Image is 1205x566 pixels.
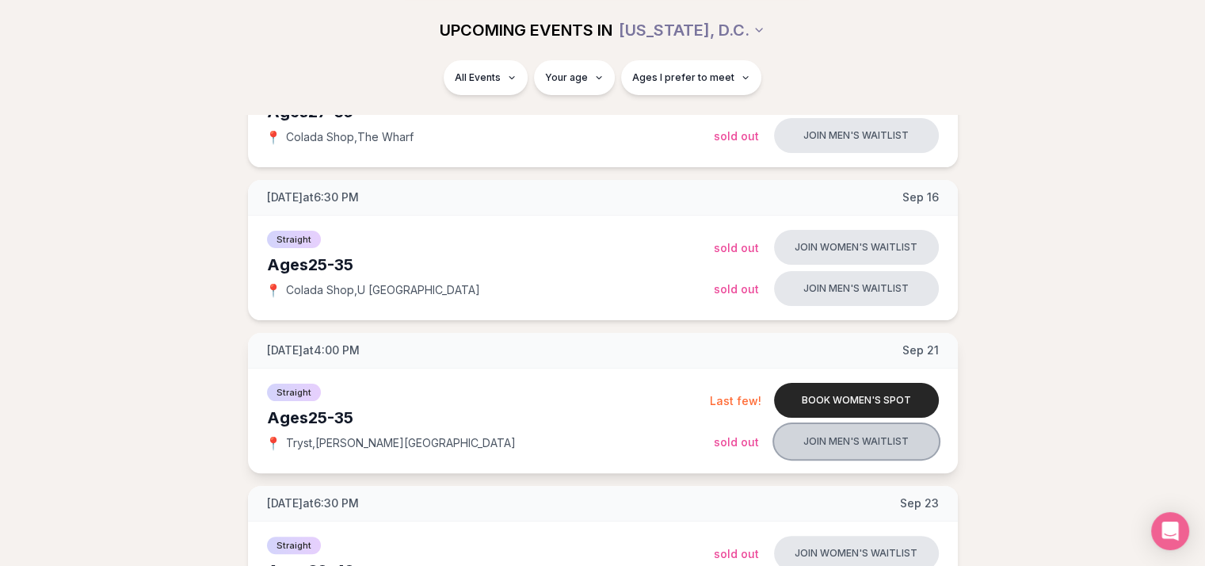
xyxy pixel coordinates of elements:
[774,383,939,418] button: Book women's spot
[267,284,280,296] span: 📍
[621,60,761,95] button: Ages I prefer to meet
[267,189,359,205] span: [DATE] at 6:30 PM
[900,495,939,511] span: Sep 23
[267,231,321,248] span: Straight
[774,271,939,306] button: Join men's waitlist
[774,230,939,265] button: Join women's waitlist
[714,241,759,254] span: Sold Out
[286,282,480,298] span: Colada Shop , U [GEOGRAPHIC_DATA]
[545,71,588,84] span: Your age
[455,71,501,84] span: All Events
[1151,512,1189,550] div: Open Intercom Messenger
[267,437,280,449] span: 📍
[267,131,280,143] span: 📍
[714,435,759,449] span: Sold Out
[902,189,939,205] span: Sep 16
[710,394,761,407] span: Last few!
[440,19,612,41] span: UPCOMING EVENTS IN
[286,129,414,145] span: Colada Shop , The Wharf
[714,547,759,560] span: Sold Out
[286,435,516,451] span: Tryst , [PERSON_NAME][GEOGRAPHIC_DATA]
[267,407,710,429] div: Ages 25-35
[267,384,321,401] span: Straight
[714,282,759,296] span: Sold Out
[267,254,714,276] div: Ages 25-35
[774,118,939,153] button: Join men's waitlist
[774,424,939,459] button: Join men's waitlist
[267,342,360,358] span: [DATE] at 4:00 PM
[632,71,734,84] span: Ages I prefer to meet
[714,129,759,143] span: Sold Out
[534,60,615,95] button: Your age
[267,537,321,554] span: Straight
[444,60,528,95] button: All Events
[267,495,359,511] span: [DATE] at 6:30 PM
[902,342,939,358] span: Sep 21
[619,13,765,48] button: [US_STATE], D.C.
